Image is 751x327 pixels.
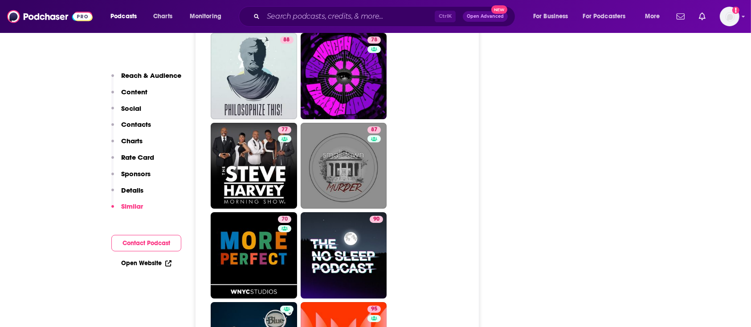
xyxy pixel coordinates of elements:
button: Similar [111,202,143,218]
a: 70 [211,212,297,299]
button: Details [111,186,143,202]
button: Social [111,104,141,121]
button: Contact Podcast [111,235,181,251]
button: open menu [639,9,671,24]
p: Charts [121,137,143,145]
span: More [645,10,660,23]
img: User Profile [720,7,739,26]
span: 90 [373,215,380,224]
a: 78 [367,36,381,44]
div: Search podcasts, credits, & more... [247,6,524,27]
p: Similar [121,202,143,210]
a: 90 [301,212,387,299]
span: Ctrl K [435,11,456,22]
span: 70 [282,215,288,224]
a: Charts [147,9,178,24]
span: Monitoring [190,10,221,23]
a: 70 [278,216,291,223]
a: 90 [370,216,383,223]
button: open menu [577,9,639,24]
span: Logged in as AnnaO [720,7,739,26]
a: 95 [367,306,381,313]
span: 77 [282,125,288,134]
img: Podchaser - Follow, Share and Rate Podcasts [7,8,93,25]
input: Search podcasts, credits, & more... [263,9,435,24]
span: New [491,5,507,14]
button: Reach & Audience [111,71,181,88]
button: open menu [527,9,580,24]
a: 88 [211,33,297,119]
a: 78 [301,33,387,119]
button: Open AdvancedNew [463,11,508,22]
svg: Add a profile image [732,7,739,14]
a: 87 [367,126,381,133]
button: Rate Card [111,153,154,170]
span: 87 [371,125,377,134]
span: Podcasts [110,10,137,23]
p: Details [121,186,143,194]
a: Open Website [121,259,171,267]
button: Contacts [111,120,151,137]
span: 88 [284,36,290,44]
p: Sponsors [121,170,151,178]
button: open menu [104,9,148,24]
span: Charts [153,10,172,23]
button: Sponsors [111,170,151,186]
p: Rate Card [121,153,154,161]
button: open menu [184,9,233,24]
p: Social [121,104,141,113]
span: 95 [371,305,377,314]
span: For Podcasters [583,10,626,23]
a: 77 [278,126,291,133]
a: 87 [301,123,387,209]
button: Show profile menu [720,7,739,26]
button: Charts [111,137,143,153]
p: Reach & Audience [121,71,181,80]
p: Contacts [121,120,151,129]
a: Show notifications dropdown [695,9,709,24]
span: Open Advanced [467,14,504,19]
a: Show notifications dropdown [673,9,688,24]
a: 88 [280,36,294,44]
span: For Business [533,10,568,23]
p: Content [121,88,147,96]
button: Content [111,88,147,104]
a: 77 [211,123,297,209]
span: 78 [371,36,377,44]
